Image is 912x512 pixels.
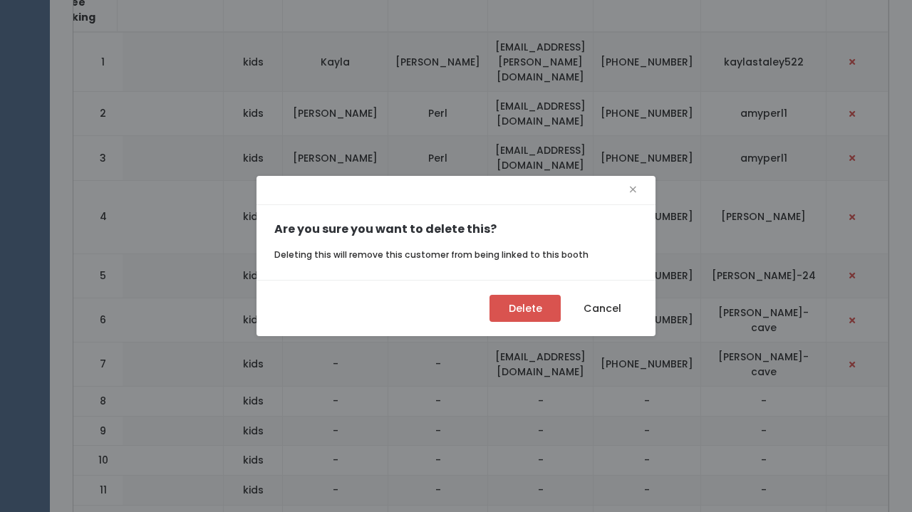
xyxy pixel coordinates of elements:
button: Cancel [566,295,638,322]
button: Close [628,179,638,202]
button: Delete [489,295,561,322]
small: Deleting this will remove this customer from being linked to this booth [274,249,589,261]
h5: Are you sure you want to delete this? [274,223,638,236]
span: × [628,179,638,201]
